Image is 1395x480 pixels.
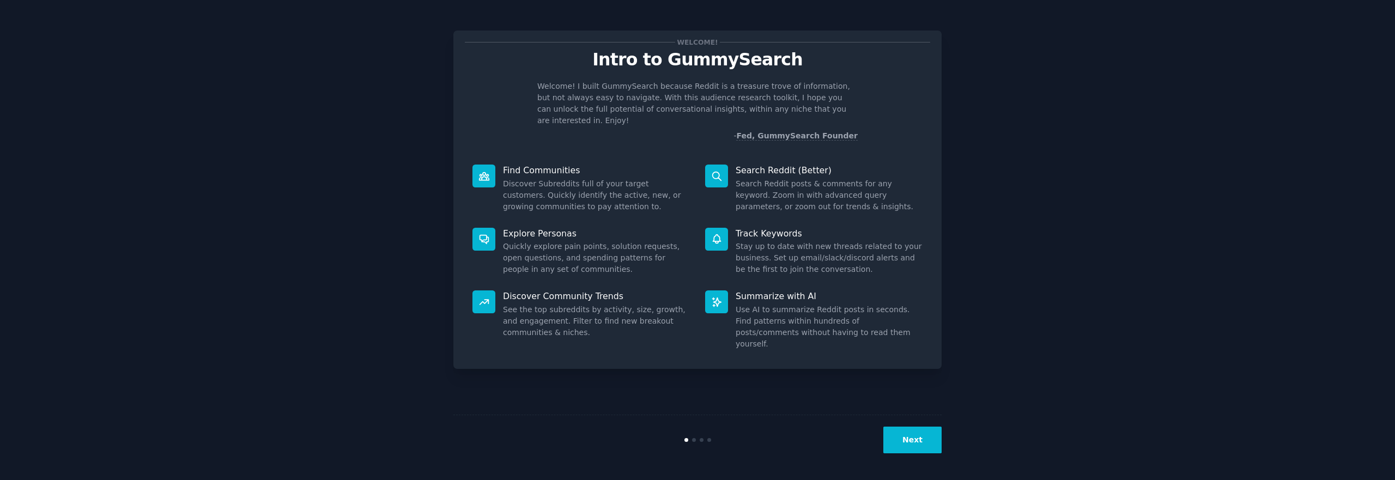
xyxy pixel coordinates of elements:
[503,178,690,212] dd: Discover Subreddits full of your target customers. Quickly identify the active, new, or growing c...
[736,178,923,212] dd: Search Reddit posts & comments for any keyword. Zoom in with advanced query parameters, or zoom o...
[503,241,690,275] dd: Quickly explore pain points, solution requests, open questions, and spending patterns for people ...
[883,427,942,453] button: Next
[736,304,923,350] dd: Use AI to summarize Reddit posts in seconds. Find patterns within hundreds of posts/comments with...
[537,81,858,126] p: Welcome! I built GummySearch because Reddit is a treasure trove of information, but not always ea...
[465,50,930,69] p: Intro to GummySearch
[736,290,923,302] p: Summarize with AI
[736,241,923,275] dd: Stay up to date with new threads related to your business. Set up email/slack/discord alerts and ...
[675,37,720,48] span: Welcome!
[503,228,690,239] p: Explore Personas
[736,228,923,239] p: Track Keywords
[503,304,690,338] dd: See the top subreddits by activity, size, growth, and engagement. Filter to find new breakout com...
[736,165,923,176] p: Search Reddit (Better)
[736,131,858,141] a: Fed, GummySearch Founder
[733,130,858,142] div: -
[503,290,690,302] p: Discover Community Trends
[503,165,690,176] p: Find Communities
